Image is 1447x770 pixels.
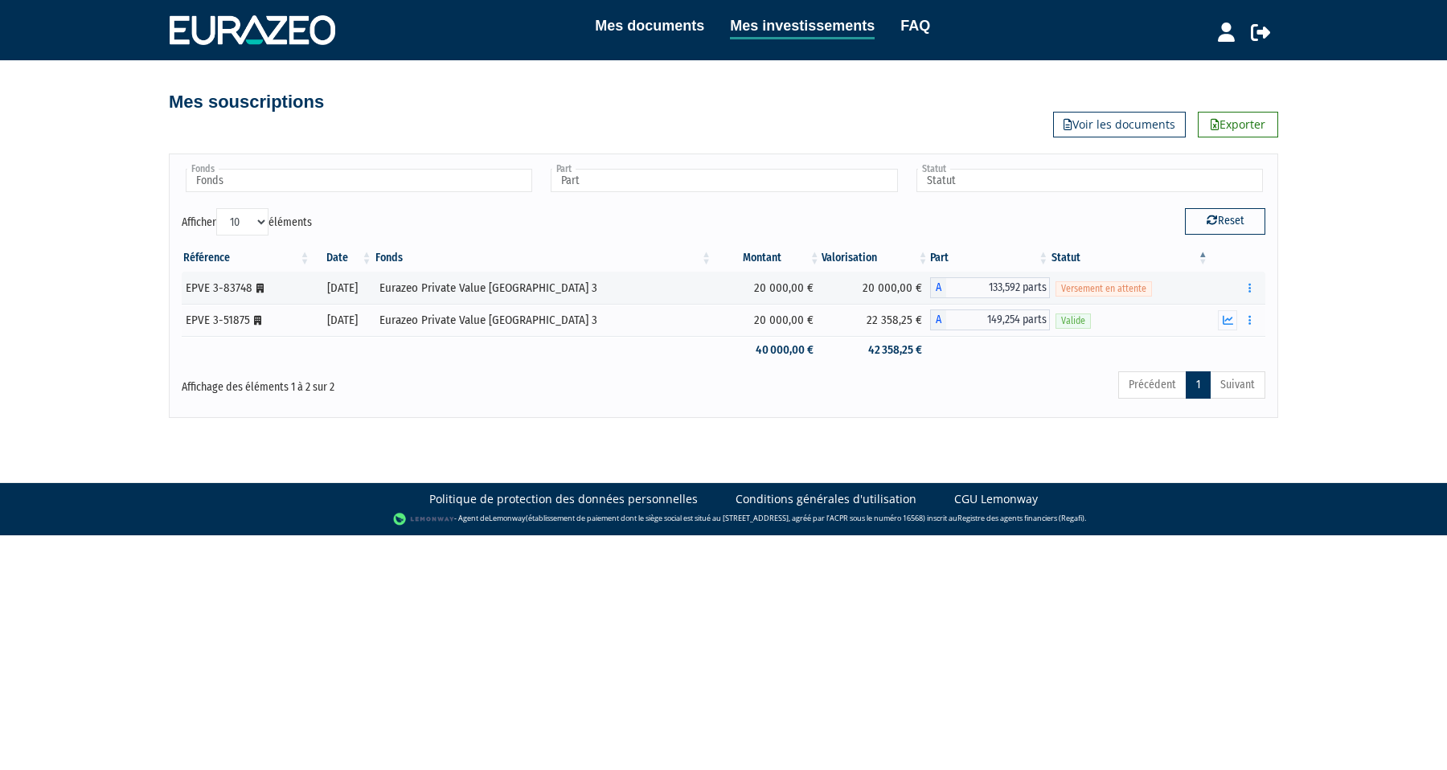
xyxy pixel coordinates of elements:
[1198,112,1278,137] a: Exporter
[312,244,374,272] th: Date: activer pour trier la colonne par ordre croissant
[216,208,268,236] select: Afficheréléments
[429,491,698,507] a: Politique de protection des données personnelles
[946,277,1051,298] span: 133,592 parts
[318,312,368,329] div: [DATE]
[946,309,1051,330] span: 149,254 parts
[318,280,368,297] div: [DATE]
[489,513,526,523] a: Lemonway
[713,304,822,336] td: 20 000,00 €
[379,280,707,297] div: Eurazeo Private Value [GEOGRAPHIC_DATA] 3
[1056,313,1091,329] span: Valide
[900,14,930,37] a: FAQ
[169,92,324,112] h4: Mes souscriptions
[393,511,455,527] img: logo-lemonway.png
[1053,112,1186,137] a: Voir les documents
[1186,371,1211,399] a: 1
[930,277,946,298] span: A
[256,284,264,293] i: [Français] Personne morale
[182,244,312,272] th: Référence : activer pour trier la colonne par ordre croissant
[1050,244,1210,272] th: Statut : activer pour trier la colonne par ordre d&eacute;croissant
[379,312,707,329] div: Eurazeo Private Value [GEOGRAPHIC_DATA] 3
[822,304,930,336] td: 22 358,25 €
[182,208,312,236] label: Afficher éléments
[957,513,1084,523] a: Registre des agents financiers (Regafi)
[595,14,704,37] a: Mes documents
[713,244,822,272] th: Montant: activer pour trier la colonne par ordre croissant
[1210,371,1265,399] a: Suivant
[736,491,916,507] a: Conditions générales d'utilisation
[822,272,930,304] td: 20 000,00 €
[186,280,306,297] div: EPVE 3-83748
[182,370,619,395] div: Affichage des éléments 1 à 2 sur 2
[1118,371,1187,399] a: Précédent
[170,15,335,44] img: 1732889491-logotype_eurazeo_blanc_rvb.png
[822,336,930,364] td: 42 358,25 €
[713,336,822,364] td: 40 000,00 €
[954,491,1038,507] a: CGU Lemonway
[1056,281,1152,297] span: Versement en attente
[930,309,1051,330] div: A - Eurazeo Private Value Europe 3
[930,309,946,330] span: A
[254,316,261,326] i: [Français] Personne morale
[186,312,306,329] div: EPVE 3-51875
[713,272,822,304] td: 20 000,00 €
[1185,208,1265,234] button: Reset
[16,511,1431,527] div: - Agent de (établissement de paiement dont le siège social est situé au [STREET_ADDRESS], agréé p...
[822,244,930,272] th: Valorisation: activer pour trier la colonne par ordre croissant
[730,14,875,39] a: Mes investissements
[374,244,713,272] th: Fonds: activer pour trier la colonne par ordre croissant
[930,277,1051,298] div: A - Eurazeo Private Value Europe 3
[930,244,1051,272] th: Part: activer pour trier la colonne par ordre croissant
